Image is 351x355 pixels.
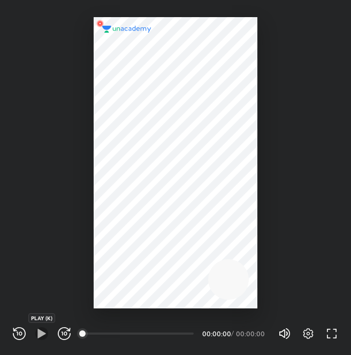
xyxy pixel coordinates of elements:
div: PLAY (K) [28,313,55,323]
div: 00:00:00 [202,330,229,337]
img: logo.2a7e12a2.svg [102,26,151,33]
img: wMgqJGBwKWe8AAAAABJRU5ErkJggg== [94,17,106,30]
div: / [231,330,234,337]
div: 00:00:00 [236,330,265,337]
